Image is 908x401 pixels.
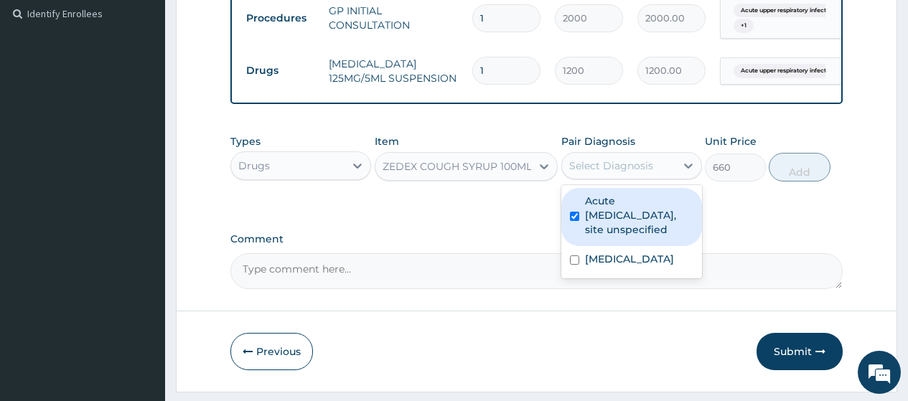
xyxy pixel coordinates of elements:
td: Procedures [239,5,322,32]
span: We're online! [83,113,198,258]
label: [MEDICAL_DATA] [585,252,674,266]
textarea: Type your message and hit 'Enter' [7,257,273,307]
label: Unit Price [705,134,757,148]
div: Minimize live chat window [235,7,270,42]
button: Previous [230,333,313,370]
button: Submit [757,333,843,370]
div: Chat with us now [75,80,241,99]
span: Acute upper respiratory infect... [734,64,838,78]
label: Comment [230,233,843,245]
div: Drugs [238,159,270,173]
label: Item [375,134,399,148]
span: Acute upper respiratory infect... [734,4,838,18]
label: Pair Diagnosis [561,134,635,148]
span: + 1 [734,19,754,33]
td: [MEDICAL_DATA] 125MG/5ML SUSPENSION [322,49,465,93]
td: Drugs [239,57,322,84]
button: Add [769,153,830,181]
img: d_794563401_company_1708531726252_794563401 [27,72,58,108]
div: ZEDEX COUGH SYRUP 100ML [383,159,532,174]
label: Types [230,136,261,148]
label: Acute [MEDICAL_DATA], site unspecified [585,194,693,237]
div: Select Diagnosis [569,159,653,173]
